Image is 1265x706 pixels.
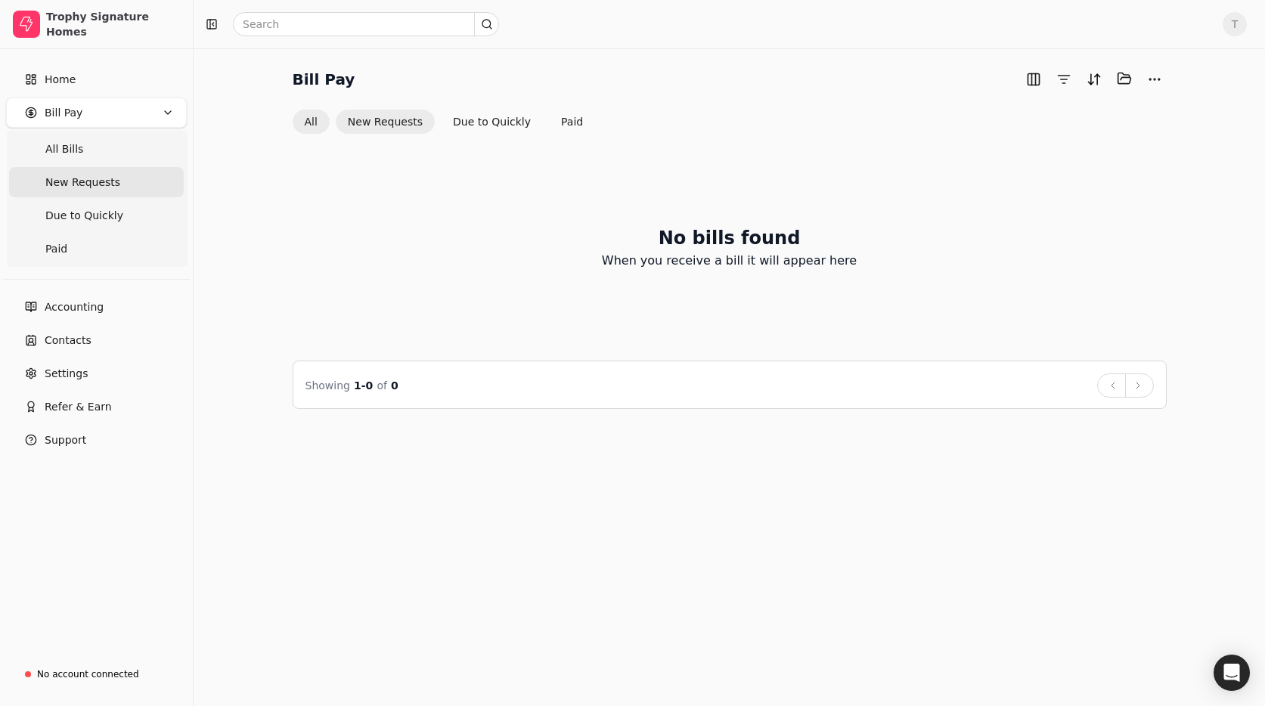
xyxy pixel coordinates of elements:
[6,64,187,94] a: Home
[1082,67,1106,91] button: Sort
[45,241,67,257] span: Paid
[45,208,123,224] span: Due to Quickly
[9,167,184,197] a: New Requests
[1223,12,1247,36] button: T
[45,432,86,448] span: Support
[293,110,596,134] div: Invoice filter options
[6,661,187,688] a: No account connected
[6,392,187,422] button: Refer & Earn
[9,134,184,164] a: All Bills
[354,379,373,392] span: 1 - 0
[6,292,187,322] a: Accounting
[37,667,139,681] div: No account connected
[9,200,184,231] a: Due to Quickly
[377,379,387,392] span: of
[45,175,120,190] span: New Requests
[45,72,76,88] span: Home
[659,224,801,252] h2: No bills found
[1112,67,1136,91] button: Batch (0)
[45,366,88,382] span: Settings
[336,110,435,134] button: New Requests
[46,9,180,39] div: Trophy Signature Homes
[45,141,83,157] span: All Bills
[9,234,184,264] a: Paid
[549,110,595,134] button: Paid
[45,399,112,415] span: Refer & Earn
[45,105,82,121] span: Bill Pay
[6,358,187,389] a: Settings
[305,379,350,392] span: Showing
[293,67,355,91] h2: Bill Pay
[6,425,187,455] button: Support
[391,379,398,392] span: 0
[602,252,857,270] p: When you receive a bill it will appear here
[293,110,330,134] button: All
[6,98,187,128] button: Bill Pay
[1214,655,1250,691] div: Open Intercom Messenger
[45,299,104,315] span: Accounting
[441,110,543,134] button: Due to Quickly
[1143,67,1167,91] button: More
[45,333,91,348] span: Contacts
[233,12,499,36] input: Search
[6,325,187,355] a: Contacts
